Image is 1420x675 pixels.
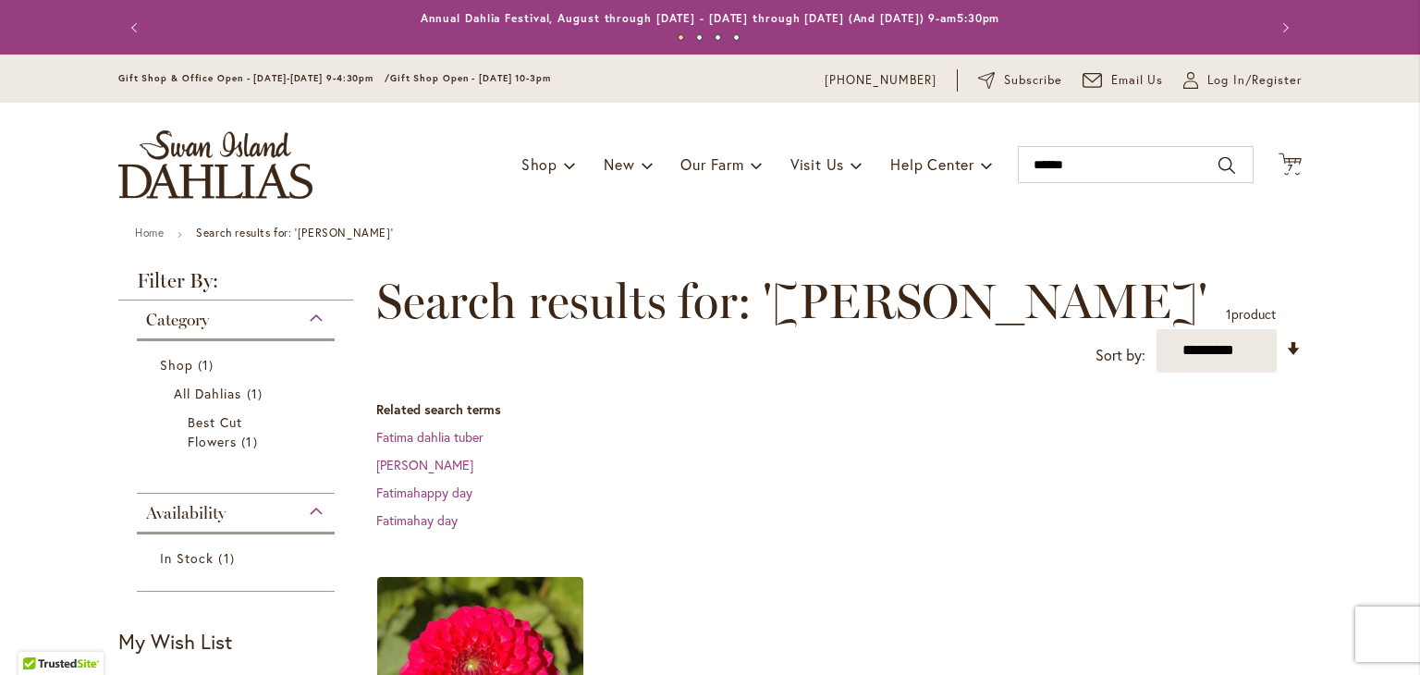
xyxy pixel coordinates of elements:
[376,428,484,446] a: Fatima dahlia tuber
[188,412,288,451] a: Best Cut Flowers
[118,271,353,301] strong: Filter By:
[1183,71,1302,90] a: Log In/Register
[696,34,703,41] button: 2 of 4
[241,432,262,451] span: 1
[521,154,557,174] span: Shop
[1226,300,1276,329] p: product
[376,400,1302,419] dt: Related search terms
[1207,71,1302,90] span: Log In/Register
[160,356,193,374] span: Shop
[188,413,242,450] span: Best Cut Flowers
[790,154,844,174] span: Visit Us
[390,72,551,84] span: Gift Shop Open - [DATE] 10-3pm
[146,310,209,330] span: Category
[196,226,393,239] strong: Search results for: '[PERSON_NAME]'
[160,548,316,568] a: In Stock 1
[376,274,1207,329] span: Search results for: '[PERSON_NAME]'
[604,154,634,174] span: New
[678,34,684,41] button: 1 of 4
[1265,9,1302,46] button: Next
[160,549,214,567] span: In Stock
[890,154,974,174] span: Help Center
[421,11,1000,25] a: Annual Dahlia Festival, August through [DATE] - [DATE] through [DATE] (And [DATE]) 9-am5:30pm
[376,484,472,501] a: Fatimahappy day
[715,34,721,41] button: 3 of 4
[218,548,239,568] span: 1
[733,34,740,41] button: 4 of 4
[118,130,312,199] a: store logo
[247,384,267,403] span: 1
[376,456,473,473] a: [PERSON_NAME]
[198,355,218,374] span: 1
[118,72,390,84] span: Gift Shop & Office Open - [DATE]-[DATE] 9-4:30pm /
[825,71,936,90] a: [PHONE_NUMBER]
[160,355,316,374] a: Shop
[680,154,743,174] span: Our Farm
[1004,71,1062,90] span: Subscribe
[1096,338,1145,373] label: Sort by:
[118,628,232,655] strong: My Wish List
[1279,153,1302,178] button: 7
[174,384,302,403] a: All Dahlias
[1111,71,1164,90] span: Email Us
[174,385,242,402] span: All Dahlias
[135,226,164,239] a: Home
[146,503,226,523] span: Availability
[1083,71,1164,90] a: Email Us
[118,9,155,46] button: Previous
[1226,305,1231,323] span: 1
[1288,162,1293,174] span: 7
[978,71,1062,90] a: Subscribe
[376,511,458,529] a: Fatimahay day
